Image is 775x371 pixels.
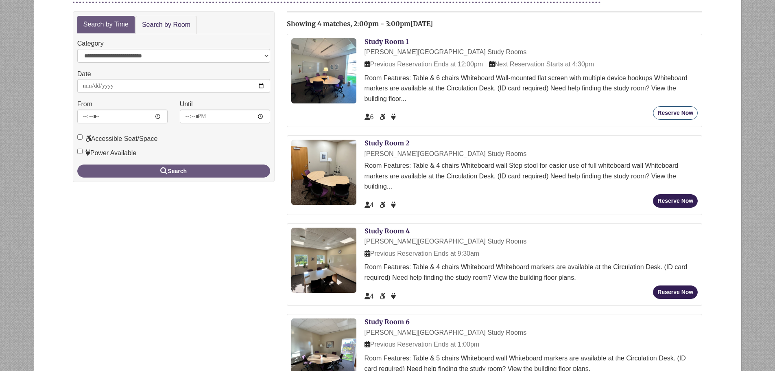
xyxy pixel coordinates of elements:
div: [PERSON_NAME][GEOGRAPHIC_DATA] Study Rooms [365,47,698,57]
div: [PERSON_NAME][GEOGRAPHIC_DATA] Study Rooms [365,149,698,159]
img: Study Room 4 [291,228,356,293]
span: Accessible Seat/Space [380,202,387,209]
span: Accessible Seat/Space [380,114,387,121]
label: Power Available [77,148,137,158]
label: Category [77,38,104,49]
a: Study Room 1 [365,37,408,46]
label: Accessible Seat/Space [77,134,158,144]
label: From [77,99,92,110]
span: The capacity of this space [365,202,374,209]
span: Power Available [391,202,396,209]
img: Study Room 2 [291,140,356,205]
span: Next Reservation Starts at 4:30pm [489,61,594,68]
span: Previous Reservation Ends at 1:00pm [365,341,480,348]
h2: Showing 4 matches [287,20,703,28]
button: Reserve Now [653,194,698,208]
label: Until [180,99,193,110]
a: Study Room 2 [365,139,409,147]
span: Power Available [391,293,396,300]
div: Room Features: Table & 6 chairs Whiteboard Wall-mounted flat screen with multiple device hookups ... [365,73,698,104]
img: Study Room 1 [291,38,356,103]
span: Power Available [391,114,396,121]
span: Accessible Seat/Space [380,293,387,300]
div: Room Features: Table & 4 chairs Whiteboard Whiteboard markers are available at the Circulation De... [365,262,698,283]
a: Study Room 6 [365,318,410,326]
span: Previous Reservation Ends at 12:00pm [365,61,483,68]
input: Power Available [77,149,83,154]
input: Accessible Seat/Space [77,134,83,140]
button: Search [77,165,270,178]
button: Reserve Now [653,106,698,120]
span: The capacity of this space [365,114,374,121]
div: [PERSON_NAME][GEOGRAPHIC_DATA] Study Rooms [365,236,698,247]
button: Reserve Now [653,285,698,299]
a: Study Room 4 [365,227,410,235]
span: , 2:00pm - 3:00pm[DATE] [350,20,433,28]
span: The capacity of this space [365,293,374,300]
div: [PERSON_NAME][GEOGRAPHIC_DATA] Study Rooms [365,327,698,338]
a: Search by Time [77,16,135,33]
div: Room Features: Table & 4 chairs Whiteboard wall Step stool for easier use of full whiteboard wall... [365,160,698,192]
a: Search by Room [135,16,197,34]
span: Previous Reservation Ends at 9:30am [365,250,480,257]
label: Date [77,69,91,79]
